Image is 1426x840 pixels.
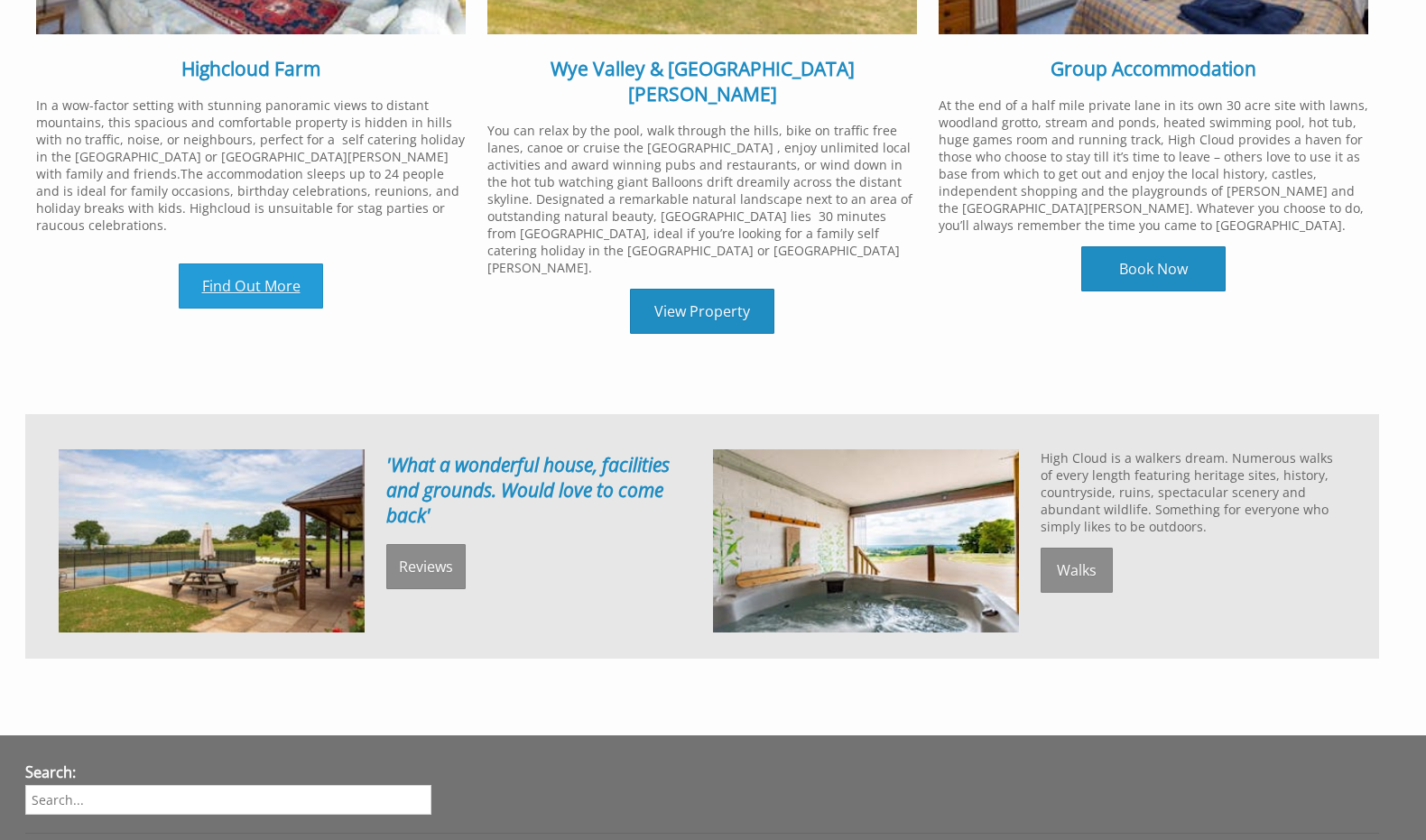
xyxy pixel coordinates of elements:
[487,122,917,276] p: You can relax by the pool, walk through the hills, bike on traffic free lanes, canoe or cruise th...
[939,56,1368,81] h2: Group Accommodation
[36,56,466,81] h2: Highcloud Farm
[1041,548,1113,593] a: Walks
[1041,449,1347,535] p: High Cloud is a walkers dream. Numerous walks of every length featuring heritage sites, history, ...
[630,289,774,334] a: View Property
[1081,246,1226,291] a: Book Now
[36,97,466,251] p: In a wow-factor setting with stunning panoramic views to distant mountains, this spacious and com...
[25,762,431,782] h3: Search:
[386,544,466,589] a: Reviews
[25,785,431,815] input: Search...
[179,263,323,309] a: Find Out More
[939,97,1368,234] p: At the end of a half mile private lane in its own 30 acre site with lawns, woodland grotto, strea...
[386,452,670,528] em: 'What a wonderful house, facilities and grounds. Would love to come back'
[487,56,917,106] h2: Wye Valley & [GEOGRAPHIC_DATA][PERSON_NAME]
